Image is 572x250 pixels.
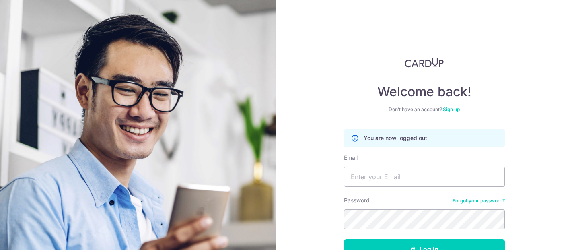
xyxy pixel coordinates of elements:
a: Sign up [443,106,460,112]
p: You are now logged out [364,134,427,142]
input: Enter your Email [344,167,505,187]
label: Email [344,154,358,162]
a: Forgot your password? [453,198,505,204]
img: CardUp Logo [405,58,444,68]
label: Password [344,196,370,205]
h4: Welcome back! [344,84,505,100]
div: Don’t have an account? [344,106,505,113]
